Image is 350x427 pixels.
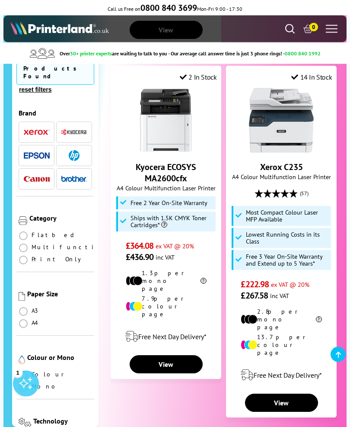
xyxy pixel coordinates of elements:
b: 0800 840 3699 [140,2,197,13]
img: Kyocera [61,129,87,135]
a: View [245,394,318,412]
span: - Our average call answer time is just 3 phone rings! - [168,50,321,57]
span: inc VAT [156,254,175,262]
span: £267.58 [241,290,268,302]
button: Xerox [21,126,52,138]
button: Canon [21,173,52,185]
img: Xerox [24,129,50,135]
button: HP [58,150,89,161]
img: Paper Size [19,292,25,301]
span: Free 2 Year On-Site Warranty [130,200,207,207]
a: Search [285,24,295,34]
img: Epson [24,152,50,159]
div: Technology [33,417,92,425]
span: Over are waiting to talk to you [60,50,167,57]
button: Kyocera [58,126,89,138]
div: modal_delivery [231,363,332,388]
div: modal_delivery [115,325,216,349]
span: £436.90 [126,252,154,263]
span: Colour [32,370,67,378]
div: Paper Size [27,289,92,298]
span: A4 Colour Multifunction Laser Printer [231,173,332,181]
a: Kyocera ECOSYS MA2600cfx [136,162,196,184]
a: 0800 840 3699 [140,6,197,12]
span: 0 [309,23,318,32]
span: Ships with 1.5K CMYK Toner Cartridges* [130,215,213,229]
a: Xerox C235 [260,162,303,173]
li: 1.3p per mono page [126,270,207,293]
span: Lowest Running Costs in its Class [246,231,329,245]
span: Mono [32,382,60,390]
span: A4 Colour Multifunction Laser Printer [115,184,216,193]
button: Epson [21,150,52,161]
div: 1 [13,368,22,377]
img: Colour or Mono [19,356,25,364]
span: Print Only [32,255,87,263]
li: 2.8p per mono page [241,308,321,331]
span: A3 [32,307,39,315]
span: Most Compact Colour Laser MFP Available [246,209,329,223]
span: 72 Products Found [16,52,94,85]
div: Brand [19,109,92,117]
span: ex VAT @ 20% [271,281,309,289]
img: Printerland Logo [10,21,108,35]
img: Xerox C235 [249,88,314,153]
li: 7.9p per colour page [126,295,207,318]
img: HP [69,150,80,161]
div: 2 In Stock [180,73,217,82]
img: Canon [24,176,50,182]
a: View [130,356,203,374]
span: 30+ printer experts [70,50,112,57]
img: Category [19,216,27,225]
a: Xerox C235 [249,146,314,155]
span: 0800 840 1992 [285,50,321,57]
button: reset filters [16,86,54,93]
span: inc VAT [270,292,289,300]
button: Brother [58,173,89,185]
img: Brother [61,176,87,182]
a: Printerland Logo [10,21,175,37]
span: ex VAT @ 20% [156,242,194,250]
div: Colour or Mono [27,353,92,362]
span: £364.08 [126,241,154,252]
li: 13.7p per colour page [241,334,321,357]
a: Kyocera ECOSYS MA2600cfx [134,146,198,155]
span: Multifunction [32,243,113,251]
img: Kyocera ECOSYS MA2600cfx [134,88,198,153]
span: A4 [32,319,39,327]
span: (57) [300,186,309,202]
div: 14 In Stock [291,73,332,82]
div: Category [29,214,92,222]
span: Flatbed [32,231,77,239]
span: £222.98 [241,279,269,290]
span: Free 3 Year On-Site Warranty and Extend up to 5 Years* [246,254,329,267]
a: 0 [303,24,313,34]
